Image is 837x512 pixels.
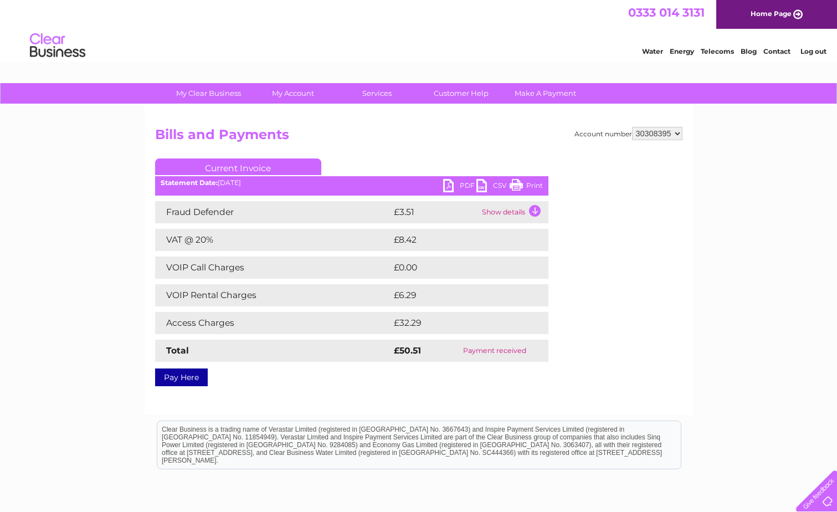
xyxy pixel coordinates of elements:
[155,368,208,386] a: Pay Here
[763,47,790,55] a: Contact
[155,257,391,279] td: VOIP Call Charges
[476,179,510,195] a: CSV
[247,83,338,104] a: My Account
[391,257,523,279] td: £0.00
[157,6,681,54] div: Clear Business is a trading name of Verastar Limited (registered in [GEOGRAPHIC_DATA] No. 3667643...
[29,29,86,63] img: logo.png
[800,47,826,55] a: Log out
[441,340,548,362] td: Payment received
[163,83,254,104] a: My Clear Business
[155,179,548,187] div: [DATE]
[161,178,218,187] b: Statement Date:
[155,158,321,175] a: Current Invoice
[628,6,705,19] a: 0333 014 3131
[391,284,522,306] td: £6.29
[642,47,663,55] a: Water
[155,312,391,334] td: Access Charges
[391,201,479,223] td: £3.51
[155,127,682,148] h2: Bills and Payments
[670,47,694,55] a: Energy
[701,47,734,55] a: Telecoms
[391,229,522,251] td: £8.42
[479,201,548,223] td: Show details
[155,229,391,251] td: VAT @ 20%
[166,345,189,356] strong: Total
[510,179,543,195] a: Print
[500,83,591,104] a: Make A Payment
[391,312,526,334] td: £32.29
[394,345,421,356] strong: £50.51
[443,179,476,195] a: PDF
[574,127,682,140] div: Account number
[155,284,391,306] td: VOIP Rental Charges
[741,47,757,55] a: Blog
[155,201,391,223] td: Fraud Defender
[415,83,507,104] a: Customer Help
[331,83,423,104] a: Services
